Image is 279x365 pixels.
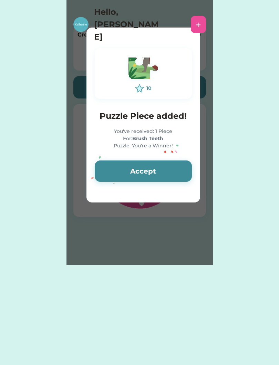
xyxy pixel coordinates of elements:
[146,85,151,92] div: 10
[195,19,201,30] div: +
[132,135,163,142] strong: Brush Teeth
[124,54,162,84] img: Vector.svg
[95,160,192,182] button: Accept
[95,128,192,149] div: You've received: 1 Piece For: Puzzle: You're a Winner!
[94,6,163,43] h4: Hello, [PERSON_NAME]
[135,84,144,93] img: interface-favorite-star--reward-rating-rate-social-star-media-favorite-like-stars.svg
[95,110,192,122] h4: Puzzle Piece added!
